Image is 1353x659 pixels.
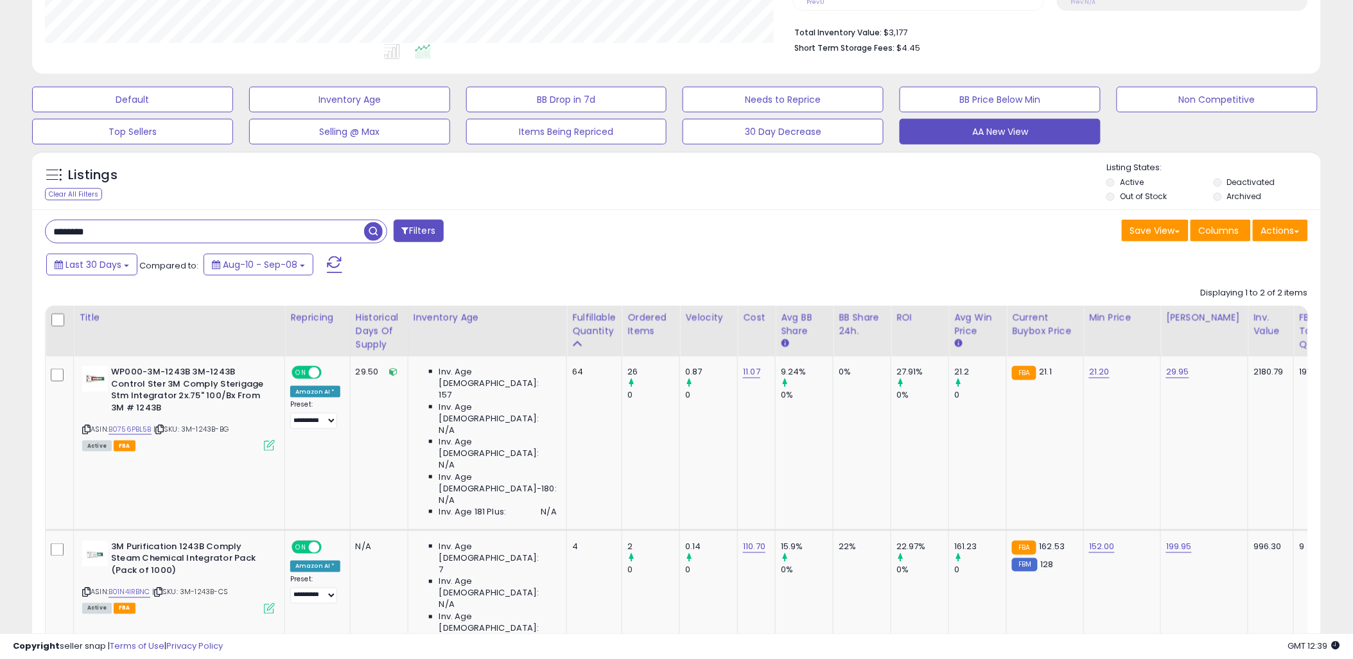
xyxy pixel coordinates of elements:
div: Displaying 1 to 2 of 2 items [1201,287,1308,299]
label: Archived [1227,191,1262,202]
div: Historical Days Of Supply [356,311,403,351]
div: 4 [572,541,612,552]
span: | SKU: 3M-1243B-BG [153,424,229,434]
small: FBA [1012,541,1036,555]
div: 0.14 [685,541,737,552]
span: Inv. Age [DEMOGRAPHIC_DATA]: [439,576,557,599]
div: Repricing [290,311,345,324]
button: Default [32,87,233,112]
div: ASIN: [82,366,275,450]
span: 162.53 [1040,540,1065,552]
button: Items Being Repriced [466,119,667,145]
span: FBA [114,603,135,614]
div: 0% [896,389,948,401]
div: seller snap | | [13,640,223,653]
small: Avg Win Price. [954,338,962,349]
div: 0 [954,565,1006,576]
button: BB Drop in 7d [466,87,667,112]
span: Last 30 Days [65,258,121,271]
a: B0756PBL5B [109,424,152,435]
a: Privacy Policy [166,640,223,652]
span: Inv. Age [DEMOGRAPHIC_DATA]: [439,436,557,459]
div: 9.24% [781,366,833,378]
div: Current Buybox Price [1012,311,1078,338]
div: Inv. value [1253,311,1288,338]
span: N/A [541,506,557,518]
span: All listings currently available for purchase on Amazon [82,603,112,614]
span: Inv. Age [DEMOGRAPHIC_DATA]: [439,541,557,564]
b: Short Term Storage Fees: [795,42,895,53]
div: 29.50 [356,366,398,378]
button: AA New View [900,119,1101,145]
button: Filters [394,220,444,242]
label: Active [1120,177,1144,188]
span: Compared to: [139,259,198,272]
b: WP000-3M-1243B 3M-1243B Control Ster 3M Comply Sterigage Stm Integrator 2x.75" 100/Bx From 3M # 1... [111,366,267,417]
span: Inv. Age [DEMOGRAPHIC_DATA]: [439,401,557,425]
span: N/A [439,495,455,506]
span: 128 [1041,559,1054,571]
p: Listing States: [1106,162,1321,174]
span: OFF [320,367,340,378]
span: ON [293,367,309,378]
div: 2180.79 [1253,366,1284,378]
b: 3M Purification 1243B Comply Steam Chemical Integrator Pack (Pack of 1000) [111,541,267,580]
span: N/A [439,459,455,471]
li: $3,177 [795,24,1298,39]
div: 0 [627,565,679,576]
span: Inv. Age 181 Plus: [439,506,507,518]
span: 7 [439,565,444,576]
div: Inventory Age [414,311,561,324]
div: Preset: [290,400,340,429]
div: Velocity [685,311,732,324]
span: 157 [439,389,451,401]
div: 15.9% [781,541,833,552]
div: FBA Total Qty [1299,311,1323,351]
img: 31LQmFznVhL._SL40_.jpg [82,366,108,392]
div: 197 [1299,366,1319,378]
a: 29.95 [1166,365,1189,378]
h5: Listings [68,166,118,184]
label: Deactivated [1227,177,1275,188]
div: Min Price [1089,311,1155,324]
span: 21.1 [1040,365,1052,378]
a: 199.95 [1166,540,1192,553]
button: Inventory Age [249,87,450,112]
a: 110.70 [743,540,765,553]
span: N/A [439,425,455,436]
div: [PERSON_NAME] [1166,311,1243,324]
button: Actions [1253,220,1308,242]
label: Out of Stock [1120,191,1167,202]
small: Avg BB Share. [781,338,789,349]
div: 0 [685,389,737,401]
button: Save View [1122,220,1189,242]
span: Aug-10 - Sep-08 [223,258,297,271]
a: 21.20 [1089,365,1110,378]
small: FBM [1012,558,1037,572]
button: Non Competitive [1117,87,1318,112]
div: ROI [896,311,943,324]
div: 64 [572,366,612,378]
div: 0% [781,389,833,401]
a: 11.07 [743,365,760,378]
div: Avg BB Share [781,311,828,338]
div: BB Share 24h. [839,311,886,338]
span: | SKU: 3M-1243B-CS [152,587,228,597]
div: Title [79,311,279,324]
button: Last 30 Days [46,254,137,276]
a: Terms of Use [110,640,164,652]
span: Inv. Age [DEMOGRAPHIC_DATA]-180: [439,471,557,495]
button: 30 Day Decrease [683,119,884,145]
div: 161.23 [954,541,1006,552]
img: 31Dtw4v8laL._SL40_.jpg [82,541,108,567]
a: B01N4IRBNC [109,587,150,598]
span: All listings currently available for purchase on Amazon [82,441,112,452]
div: Cost [743,311,770,324]
div: 9 [1299,541,1319,552]
div: N/A [356,541,398,552]
button: Top Sellers [32,119,233,145]
span: OFF [320,542,340,553]
div: Amazon AI * [290,386,340,398]
div: 0% [781,565,833,576]
button: Needs to Reprice [683,87,884,112]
